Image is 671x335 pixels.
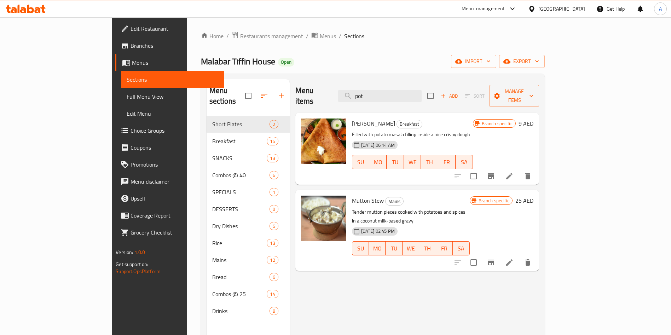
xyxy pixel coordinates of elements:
[212,154,267,162] div: SNACKS
[207,268,290,285] div: Bread6
[451,55,496,68] button: import
[212,307,270,315] span: Drinks
[372,157,384,167] span: MO
[441,157,453,167] span: FR
[338,90,422,102] input: search
[131,41,219,50] span: Branches
[131,194,219,203] span: Upsell
[397,120,422,128] span: Breakfast
[352,195,384,206] span: Mutton Stew
[320,32,336,40] span: Menus
[306,32,308,40] li: /
[352,208,470,225] p: Tender mutton pieces cooked with potatoes and spices in a coconut milk-based gravy
[121,105,224,122] a: Edit Menu
[482,254,499,271] button: Branch-specific-item
[131,143,219,152] span: Coupons
[372,243,383,254] span: MO
[212,222,270,230] span: Dry Dishes
[270,307,278,315] div: items
[519,254,536,271] button: delete
[659,5,662,13] span: A
[270,273,278,281] div: items
[270,308,278,314] span: 8
[369,241,386,255] button: MO
[116,260,148,269] span: Get support on:
[482,168,499,185] button: Branch-specific-item
[212,171,270,179] span: Combos @ 40
[267,240,278,247] span: 13
[212,120,270,128] span: Short Plates
[407,157,418,167] span: WE
[339,32,341,40] li: /
[241,88,256,103] span: Select all sections
[538,5,585,13] div: [GEOGRAPHIC_DATA]
[240,32,303,40] span: Restaurants management
[267,239,278,247] div: items
[134,248,145,257] span: 1.0.0
[386,197,403,206] span: Mains
[212,239,267,247] span: Rice
[207,116,290,133] div: Short Plates2
[115,156,224,173] a: Promotions
[389,157,401,167] span: TU
[270,121,278,128] span: 2
[267,154,278,162] div: items
[355,243,366,254] span: SU
[495,87,533,105] span: Manage items
[131,211,219,220] span: Coverage Report
[270,188,278,196] div: items
[438,91,461,102] span: Add item
[436,241,453,255] button: FR
[267,291,278,298] span: 14
[267,290,278,298] div: items
[212,256,267,264] span: Mains
[278,58,294,67] div: Open
[270,223,278,230] span: 5
[256,87,273,104] span: Sort sections
[419,241,436,255] button: TH
[209,85,245,106] h2: Menu sections
[403,241,419,255] button: WE
[207,184,290,201] div: SPECIALS1
[270,222,278,230] div: items
[267,257,278,264] span: 12
[295,85,330,106] h2: Menu items
[358,228,398,235] span: [DATE] 02:45 PM
[385,197,404,206] div: Mains
[453,241,469,255] button: SA
[438,91,461,102] button: Add
[462,5,505,13] div: Menu-management
[115,224,224,241] a: Grocery Checklist
[115,207,224,224] a: Coverage Report
[131,228,219,237] span: Grocery Checklist
[207,167,290,184] div: Combos @ 406
[438,155,456,169] button: FR
[127,92,219,101] span: Full Menu View
[212,137,267,145] span: Breakfast
[270,274,278,281] span: 6
[267,155,278,162] span: 13
[207,150,290,167] div: SNACKS13
[519,168,536,185] button: delete
[519,119,533,128] h6: 9 AED
[115,122,224,139] a: Choice Groups
[387,155,404,169] button: TU
[207,285,290,302] div: Combos @ 2514
[466,255,481,270] span: Select to update
[344,32,364,40] span: Sections
[499,55,545,68] button: export
[404,155,421,169] button: WE
[440,92,459,100] span: Add
[270,189,278,196] span: 1
[207,133,290,150] div: Breakfast15
[270,206,278,213] span: 9
[424,157,435,167] span: TH
[505,258,514,267] a: Edit menu item
[116,267,161,276] a: Support.OpsPlatform
[476,197,512,204] span: Branch specific
[352,130,473,139] p: Filled with potato masala filling inside a nice crispy dough
[267,137,278,145] div: items
[115,173,224,190] a: Menu disclaimer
